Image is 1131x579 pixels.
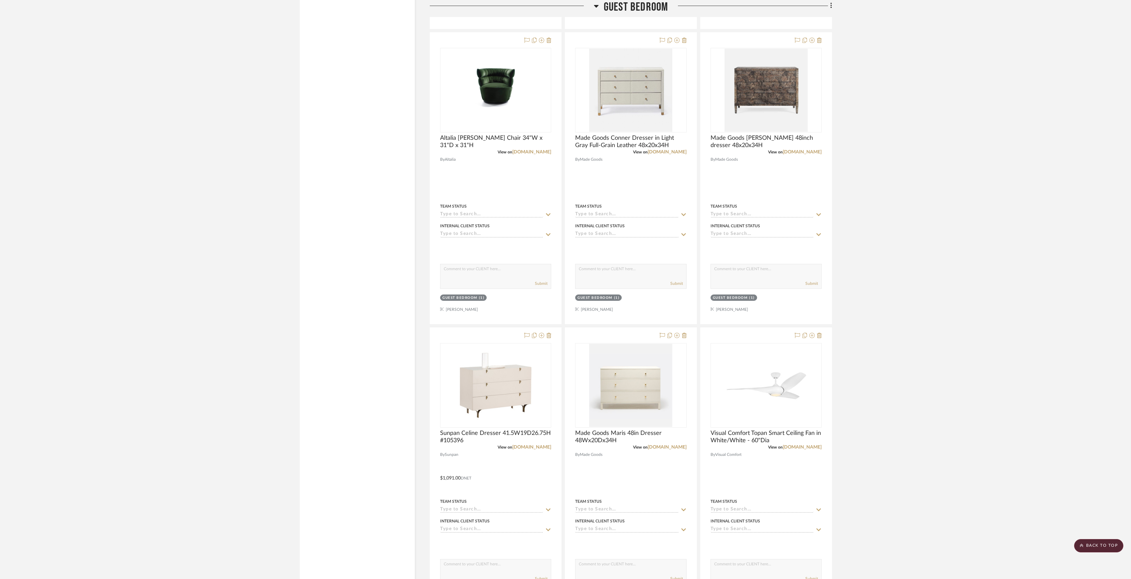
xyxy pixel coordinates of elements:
div: Guest Bedroom [713,295,748,300]
span: By [440,452,445,458]
a: [DOMAIN_NAME] [512,150,551,154]
div: Internal Client Status [440,223,490,229]
span: View on [768,445,783,449]
span: View on [633,445,648,449]
a: [DOMAIN_NAME] [648,445,687,450]
a: [DOMAIN_NAME] [648,150,687,154]
div: (1) [749,295,755,300]
span: By [711,452,715,458]
span: Made Goods [580,156,602,163]
input: Type to Search… [711,507,814,513]
img: Made Goods Maris 48in Dresser 48Wx20Dx34H [589,344,672,427]
input: Type to Search… [575,507,678,513]
span: Made Goods [580,452,602,458]
div: Internal Client Status [575,223,625,229]
div: Team Status [440,203,467,209]
input: Type to Search… [711,212,814,218]
span: Sunpan Celine Dresser 41.5W19D26.75H #105396 [440,430,551,444]
img: Altalia Julie Swivel Chair 34"W x 31"D x 31"H [464,49,528,132]
span: View on [633,150,648,154]
div: Internal Client Status [575,518,625,524]
a: [DOMAIN_NAME] [512,445,551,450]
span: Made Goods Conner Dresser in Light Gray Full-Grain Leather 48x20x34H [575,134,686,149]
input: Type to Search… [440,526,543,533]
div: (1) [614,295,620,300]
span: By [575,452,580,458]
span: By [440,156,445,163]
span: Sunpan [445,452,458,458]
button: Submit [535,281,548,287]
button: Submit [805,281,818,287]
span: By [711,156,715,163]
span: View on [768,150,783,154]
span: View on [498,150,512,154]
span: Made Goods Maris 48in Dresser 48Wx20Dx34H [575,430,686,444]
span: Altalia [445,156,456,163]
input: Type to Search… [575,526,678,533]
input: Type to Search… [711,231,814,238]
input: Type to Search… [440,212,543,218]
img: Sunpan Celine Dresser 41.5W19D26.75H #105396 [444,344,548,427]
span: Visual Comfort Topan Smart Ceiling Fan in White/White - 60"Dia [711,430,822,444]
span: Made Goods [PERSON_NAME] 48inch dresser 48x20x34H [711,134,822,149]
span: Altalia [PERSON_NAME] Chair 34"W x 31"D x 31"H [440,134,551,149]
input: Type to Search… [440,231,543,238]
div: (1) [479,295,485,300]
input: Type to Search… [711,526,814,533]
span: Visual Comfort [715,452,741,458]
input: Type to Search… [440,507,543,513]
div: Team Status [711,498,737,504]
img: Visual Comfort Topan Smart Ceiling Fan in White/White - 60"Dia [725,344,808,427]
button: Submit [670,281,683,287]
div: Team Status [711,203,737,209]
a: [DOMAIN_NAME] [783,445,822,450]
div: Internal Client Status [440,518,490,524]
input: Type to Search… [575,231,678,238]
scroll-to-top-button: BACK TO TOP [1074,539,1123,552]
div: Internal Client Status [711,518,760,524]
div: Team Status [575,203,602,209]
div: Guest Bedroom [577,295,612,300]
span: By [575,156,580,163]
a: [DOMAIN_NAME] [783,150,822,154]
img: Made Goods Conner Dresser in Light Gray Full-Grain Leather 48x20x34H [589,49,672,132]
img: Made Goods Bradley 48inch dresser 48x20x34H [725,49,808,132]
div: Team Status [440,498,467,504]
span: Made Goods [715,156,738,163]
div: Team Status [575,498,602,504]
div: Internal Client Status [711,223,760,229]
span: View on [498,445,512,449]
div: Guest Bedroom [442,295,477,300]
input: Type to Search… [575,212,678,218]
